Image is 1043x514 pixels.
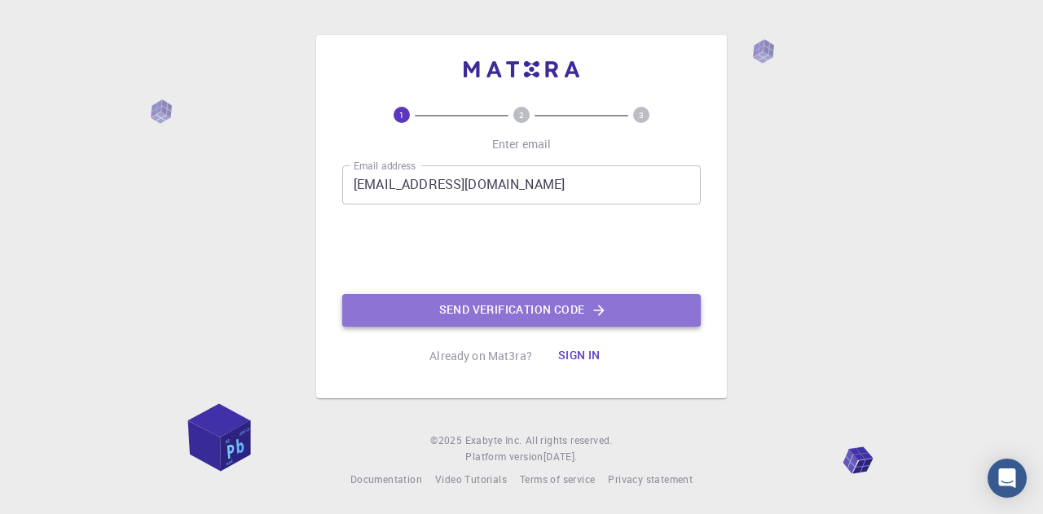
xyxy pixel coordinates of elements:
span: Video Tutorials [435,472,507,485]
a: Documentation [350,472,422,488]
a: Exabyte Inc. [465,433,522,449]
span: © 2025 [430,433,464,449]
p: Enter email [492,136,552,152]
a: Video Tutorials [435,472,507,488]
a: Terms of service [520,472,595,488]
text: 1 [399,109,404,121]
span: Privacy statement [608,472,693,485]
a: [DATE]. [544,449,578,465]
span: Documentation [350,472,422,485]
span: [DATE] . [544,450,578,463]
div: Open Intercom Messenger [988,459,1027,498]
span: Platform version [465,449,543,465]
text: 3 [639,109,644,121]
span: All rights reserved. [526,433,613,449]
button: Send verification code [342,294,701,327]
p: Already on Mat3ra? [429,348,532,364]
span: Terms of service [520,472,595,485]
a: Privacy statement [608,472,693,488]
button: Sign in [545,340,614,372]
text: 2 [519,109,524,121]
label: Email address [354,159,416,173]
iframe: reCAPTCHA [398,217,645,281]
span: Exabyte Inc. [465,433,522,446]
